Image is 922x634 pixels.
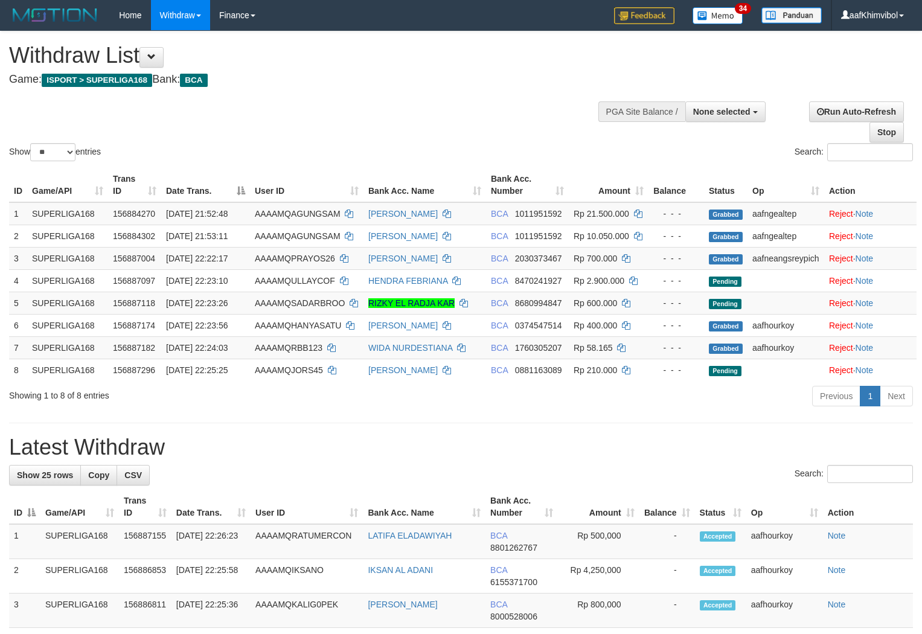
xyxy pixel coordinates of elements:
span: Rp 700.000 [574,254,617,263]
td: SUPERLIGA168 [27,247,108,269]
td: aafhourkoy [746,524,823,559]
span: Copy 8000528006 to clipboard [490,612,537,621]
td: 1 [9,524,40,559]
img: Feedback.jpg [614,7,674,24]
td: SUPERLIGA168 [40,594,119,628]
td: AAAAMQKALIG0PEK [251,594,363,628]
td: 3 [9,247,27,269]
span: AAAAMQSADARBROO [255,298,345,308]
span: [DATE] 22:24:03 [166,343,228,353]
span: [DATE] 21:53:11 [166,231,228,241]
span: 156887004 [113,254,155,263]
th: ID: activate to sort column descending [9,490,40,524]
td: · [824,336,917,359]
span: AAAAMQAGUNGSAM [255,231,341,241]
span: Grabbed [709,210,743,220]
a: Copy [80,465,117,485]
th: Amount: activate to sort column ascending [558,490,639,524]
span: BCA [180,74,207,87]
td: SUPERLIGA168 [27,336,108,359]
span: None selected [693,107,751,117]
span: [DATE] 21:52:48 [166,209,228,219]
span: Pending [709,277,741,287]
th: Game/API: activate to sort column ascending [40,490,119,524]
span: Copy 1011951592 to clipboard [515,209,562,219]
span: Grabbed [709,344,743,354]
td: · [824,314,917,336]
h4: Game: Bank: [9,74,603,86]
span: 156887118 [113,298,155,308]
span: 156887296 [113,365,155,375]
span: Copy 2030373467 to clipboard [515,254,562,263]
div: - - - [653,252,699,264]
th: Bank Acc. Number: activate to sort column ascending [486,168,569,202]
input: Search: [827,465,913,483]
a: [PERSON_NAME] [368,231,438,241]
td: AAAAMQIKSANO [251,559,363,594]
span: Accepted [700,531,736,542]
a: Reject [829,276,853,286]
th: Game/API: activate to sort column ascending [27,168,108,202]
span: [DATE] 22:25:25 [166,365,228,375]
a: Note [856,254,874,263]
span: BCA [491,321,508,330]
span: 156887097 [113,276,155,286]
th: Action [824,168,917,202]
span: Accepted [700,600,736,610]
span: Copy 8801262767 to clipboard [490,543,537,552]
span: Copy 8470241927 to clipboard [515,276,562,286]
td: [DATE] 22:25:58 [171,559,251,594]
span: BCA [490,600,507,609]
div: - - - [653,364,699,376]
td: Rp 800,000 [558,594,639,628]
div: - - - [653,297,699,309]
th: Action [823,490,913,524]
a: Note [856,321,874,330]
th: Trans ID: activate to sort column ascending [108,168,161,202]
span: CSV [124,470,142,480]
img: Button%20Memo.svg [693,7,743,24]
th: Op: activate to sort column ascending [748,168,824,202]
span: Copy 0374547514 to clipboard [515,321,562,330]
span: BCA [490,565,507,575]
td: SUPERLIGA168 [40,559,119,594]
a: Stop [869,122,904,142]
span: BCA [491,365,508,375]
span: Pending [709,299,741,309]
td: SUPERLIGA168 [27,225,108,247]
td: aafngealtep [748,225,824,247]
td: · [824,202,917,225]
th: Date Trans.: activate to sort column descending [161,168,250,202]
div: - - - [653,342,699,354]
td: aafhourkoy [748,336,824,359]
span: Pending [709,366,741,376]
a: Reject [829,231,853,241]
td: aafhourkoy [746,594,823,628]
div: - - - [653,230,699,242]
span: Rp 58.165 [574,343,613,353]
a: Reject [829,298,853,308]
div: PGA Site Balance / [598,101,685,122]
td: 4 [9,269,27,292]
h1: Withdraw List [9,43,603,68]
a: CSV [117,465,150,485]
td: SUPERLIGA168 [27,359,108,381]
a: [PERSON_NAME] [368,321,438,330]
a: Reject [829,209,853,219]
label: Show entries [9,143,101,161]
td: 3 [9,594,40,628]
span: Copy 8680994847 to clipboard [515,298,562,308]
th: Status [704,168,748,202]
td: 156886853 [119,559,171,594]
span: Copy 6155371700 to clipboard [490,577,537,587]
a: WIDA NURDESTIANA [368,343,452,353]
a: Note [856,209,874,219]
td: 5 [9,292,27,314]
a: Next [880,386,913,406]
th: Op: activate to sort column ascending [746,490,823,524]
a: Note [828,565,846,575]
span: 156887182 [113,343,155,353]
th: Bank Acc. Number: activate to sort column ascending [485,490,558,524]
a: Show 25 rows [9,465,81,485]
td: 156887155 [119,524,171,559]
